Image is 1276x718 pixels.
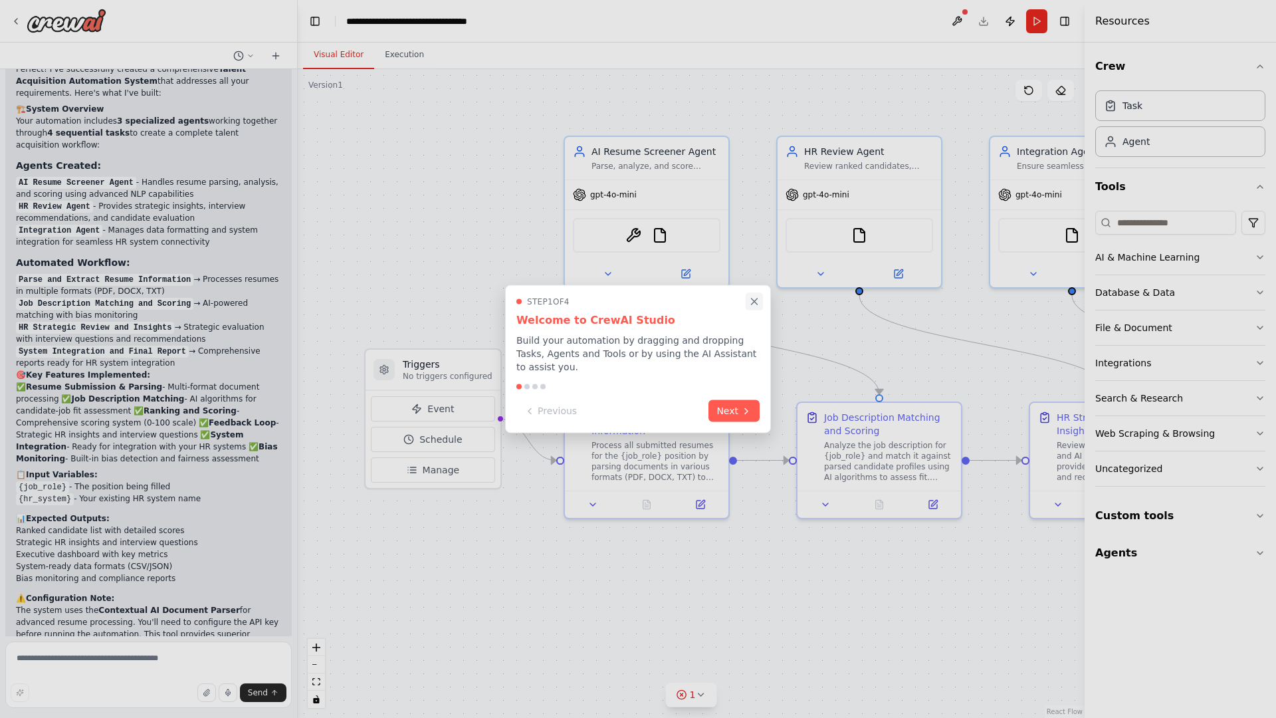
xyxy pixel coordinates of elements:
[306,12,324,31] button: Hide left sidebar
[708,400,760,422] button: Next
[527,297,570,307] span: Step 1 of 4
[516,400,585,422] button: Previous
[516,334,760,374] p: Build your automation by dragging and dropping Tasks, Agents and Tools or by using the AI Assista...
[516,312,760,328] h3: Welcome to CrewAI Studio
[746,293,763,310] button: Close walkthrough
